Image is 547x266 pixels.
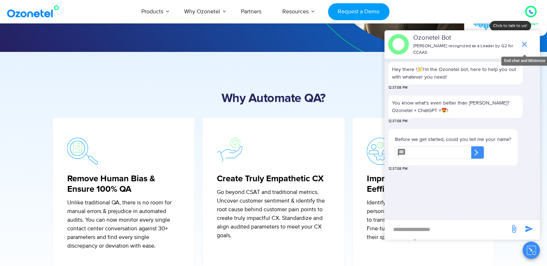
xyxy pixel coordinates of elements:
[67,198,181,250] p: Unlike traditional QA, there is no room for manual errors & prejudice in automated audits. You ca...
[388,223,506,236] div: new-msg-input
[67,174,181,195] h5: Remove Human Bias & Ensure 100% QA
[388,166,407,172] span: 12:37:08 PM
[217,174,330,184] h5: Create Truly Empathetic CX
[388,85,407,90] span: 12:37:08 PM
[442,108,447,113] img: 😍
[49,92,498,106] h2: Why Automate QA?
[388,119,407,124] span: 12:37:08 PM
[392,99,519,114] p: You know what's even better than [PERSON_NAME]? Ozonetel + ChatGPT = !
[388,34,409,55] img: header
[523,241,540,259] button: Close chat
[413,33,516,43] p: Ozonetel Bot
[217,188,330,240] p: Go beyond CSAT and traditional metrics. Uncover customer sentiment & identify the root cause behi...
[507,222,521,236] span: send message
[522,222,536,236] span: send message
[367,174,480,195] h5: Improve Workforce Eefficiency
[413,43,516,56] p: [PERSON_NAME] recognized as a Leader by G2 for CCAAS
[517,37,532,52] span: end chat or minimize
[395,136,511,143] p: Before we get started, could you tell me your name?
[367,198,480,241] p: Identify improvement areas and curate personalized coaching plans for every agent to transform co...
[417,67,422,72] img: 👋
[328,3,389,20] a: Request a Demo
[392,66,519,81] p: Hey there ! I'm the Ozonetel bot, here to help you out with whatever you need!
